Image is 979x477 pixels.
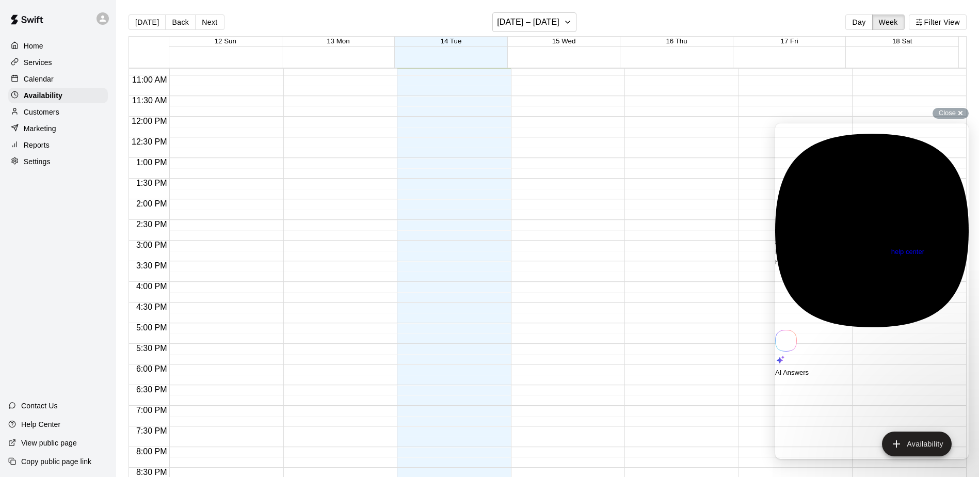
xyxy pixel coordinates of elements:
[8,38,108,54] a: Home
[8,137,108,153] a: Reports
[21,401,58,411] p: Contact Us
[134,468,170,476] span: 8:30 PM
[933,108,969,119] button: Close
[441,37,462,45] button: 14 Tue
[129,14,166,30] button: [DATE]
[909,14,967,30] button: Filter View
[134,385,170,394] span: 6:30 PM
[892,37,912,45] button: 18 Sat
[939,109,956,117] span: Close
[134,406,170,415] span: 7:00 PM
[134,323,170,332] span: 5:00 PM
[195,14,224,30] button: Next
[165,14,196,30] button: Back
[134,447,170,456] span: 8:00 PM
[134,344,170,353] span: 5:30 PM
[24,156,51,167] p: Settings
[24,74,54,84] p: Calendar
[497,15,559,29] h6: [DATE] – [DATE]
[134,303,170,311] span: 4:30 PM
[21,419,60,430] p: Help Center
[21,438,77,448] p: View public page
[8,88,108,103] a: Availability
[134,241,170,249] span: 3:00 PM
[552,37,576,45] button: 15 Wed
[8,104,108,120] a: Customers
[129,117,169,125] span: 12:00 PM
[24,107,59,117] p: Customers
[8,71,108,87] a: Calendar
[129,137,169,146] span: 12:30 PM
[24,57,52,68] p: Services
[775,123,969,459] iframe: Help Scout Beacon - Live Chat, Contact Form, and Knowledge Base
[8,154,108,169] a: Settings
[134,220,170,229] span: 2:30 PM
[8,121,108,136] a: Marketing
[134,282,170,291] span: 4:00 PM
[781,37,798,45] button: 17 Fri
[872,14,905,30] button: Week
[134,426,170,435] span: 7:30 PM
[134,364,170,373] span: 6:00 PM
[24,123,56,134] p: Marketing
[134,179,170,187] span: 1:30 PM
[24,41,43,51] p: Home
[8,55,108,70] a: Services
[130,96,170,105] span: 11:30 AM
[134,261,170,270] span: 3:30 PM
[24,90,62,101] p: Availability
[130,75,170,84] span: 11:00 AM
[134,158,170,167] span: 1:00 PM
[24,140,50,150] p: Reports
[327,37,349,45] button: 13 Mon
[845,14,872,30] button: Day
[21,456,91,467] p: Copy public page link
[492,12,576,32] button: [DATE] – [DATE]
[215,37,236,45] button: 12 Sun
[134,199,170,208] span: 2:00 PM
[666,37,687,45] button: 16 Thu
